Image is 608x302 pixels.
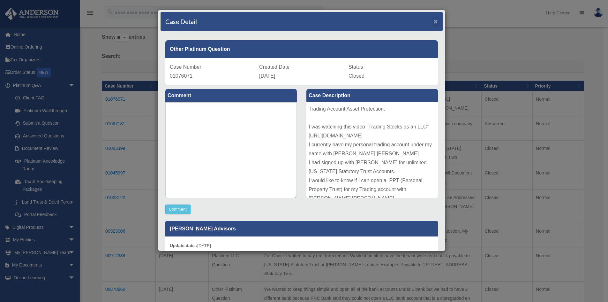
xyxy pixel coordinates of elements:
p: [PERSON_NAME] Advisors [165,221,438,236]
div: Other Platinum Question [165,40,438,58]
b: Update date : [170,243,197,248]
span: Status [349,64,363,70]
span: Closed [349,73,364,79]
div: Trading Account Asset Protection. I was watching this video "Trading Stocks as an LLC" [URL][DOMA... [306,102,438,198]
label: Case Description [306,89,438,102]
span: 01076071 [170,73,192,79]
label: Comment [165,89,297,102]
span: [DATE] [259,73,275,79]
button: Close [434,18,438,25]
small: [DATE] [170,243,211,248]
span: × [434,18,438,25]
span: Created Date [259,64,289,70]
button: Comment [165,205,191,214]
span: Case Number [170,64,201,70]
h4: Case Detail [165,17,197,26]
